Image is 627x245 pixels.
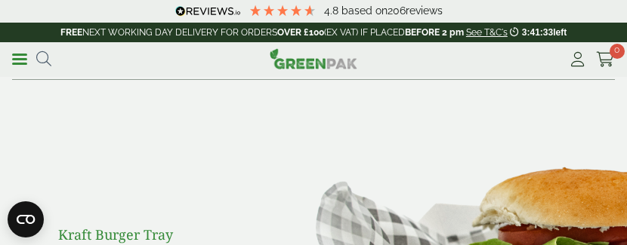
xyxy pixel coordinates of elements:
a: 0 [596,48,615,71]
span: Based on [341,5,388,17]
span: 3:41:33 [522,27,553,38]
i: Cart [596,52,615,67]
span: left [553,27,567,38]
span: 0 [610,44,625,59]
img: REVIEWS.io [175,6,241,17]
i: My Account [568,52,587,67]
p: Kraft Burger Tray [58,225,398,245]
strong: BEFORE 2 pm [405,27,464,38]
span: reviews [406,5,443,17]
div: 4.79 Stars [249,4,317,17]
button: Open CMP widget [8,201,44,237]
strong: FREE [60,27,82,38]
span: 4.8 [324,5,341,17]
a: See T&C's [466,27,508,38]
strong: OVER £100 [277,27,324,38]
span: 206 [388,5,406,17]
img: GreenPak Supplies [270,48,357,69]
